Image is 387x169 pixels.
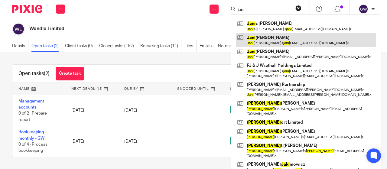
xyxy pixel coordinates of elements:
a: Notes (1) [218,40,239,52]
img: svg%3E [359,4,368,14]
a: Client tasks (0) [65,40,96,52]
a: Management accounts [18,99,44,109]
span: [DATE] [124,139,137,144]
span: Status [230,87,245,90]
span: 0 of 2 · Prepare report [18,111,47,122]
a: Bookkeeping - monthly - GW [18,130,46,140]
a: Recurring tasks (11) [140,40,181,52]
td: [DATE] [65,95,118,126]
a: Emails [200,40,215,52]
a: Details [12,40,28,52]
span: Not started [230,106,258,113]
input: Search [237,7,291,13]
a: Closed tasks (152) [99,40,137,52]
span: [DATE] [124,108,137,112]
a: Create task [56,67,84,80]
td: [DATE] [65,126,118,157]
span: Not started [230,137,258,145]
h2: Wondle Limited [29,26,240,32]
a: Open tasks (2) [31,40,62,52]
a: Files [184,40,197,52]
img: svg%3E [12,23,25,35]
h1: Open tasks [18,70,50,77]
img: Pixie [12,5,42,13]
span: Snoozed Until [177,87,209,90]
button: Clear [295,5,301,11]
span: (2) [44,71,50,76]
span: 0 of 4 · Process bookkeeping [18,142,47,153]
